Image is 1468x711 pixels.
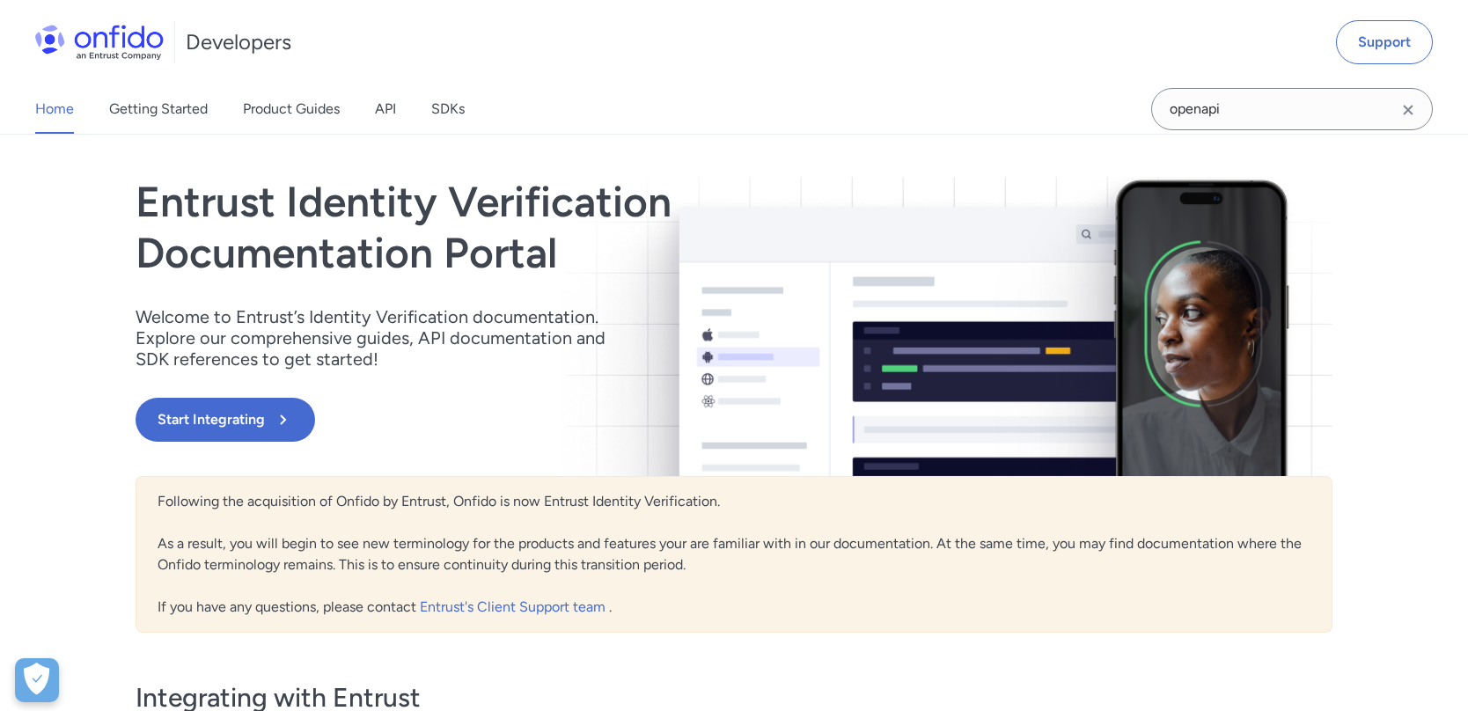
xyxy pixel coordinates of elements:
a: Home [35,84,74,134]
a: API [375,84,396,134]
a: Start Integrating [136,398,973,442]
a: Product Guides [243,84,340,134]
a: Getting Started [109,84,208,134]
a: Support [1336,20,1433,64]
h1: Entrust Identity Verification Documentation Portal [136,177,973,278]
input: Onfido search input field [1151,88,1433,130]
p: Welcome to Entrust’s Identity Verification documentation. Explore our comprehensive guides, API d... [136,306,628,370]
button: Open Preferences [15,658,59,702]
div: Following the acquisition of Onfido by Entrust, Onfido is now Entrust Identity Verification. As a... [136,476,1332,633]
a: SDKs [431,84,465,134]
h1: Developers [186,28,291,56]
div: Cookie Preferences [15,658,59,702]
img: Onfido Logo [35,25,164,60]
button: Start Integrating [136,398,315,442]
svg: Clear search field button [1398,99,1419,121]
a: Entrust's Client Support team [420,598,609,615]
